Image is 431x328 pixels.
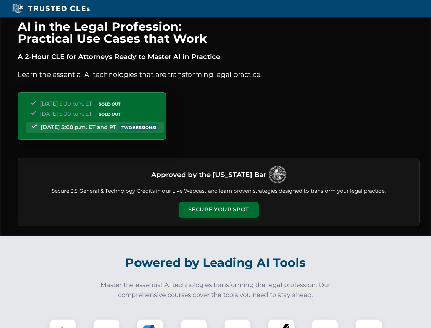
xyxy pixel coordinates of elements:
span: [DATE] 5:00 p.m. ET [40,100,92,107]
span: SOLD OUT [96,111,123,118]
span: SOLD OUT [96,100,123,108]
p: Learn the essential AI technologies that are transforming legal practice. [18,69,420,80]
h2: Powered by Leading AI Tools [27,251,405,275]
p: Secure 2.5 General & Technology Credits in our Live Webcast and learn proven strategies designed ... [26,187,411,195]
button: Secure Your Spot [179,202,259,218]
h1: AI in the Legal Profession: Practical Use Cases that Work [18,20,420,44]
h3: Approved by the [US_STATE] Bar [151,168,266,181]
span: [DATE] 5:00 p.m. ET [40,111,92,117]
img: Logo [269,166,286,183]
p: Master the essential AI technologies transforming the legal profession. Our comprehensive courses... [96,280,335,300]
p: A 2-Hour CLE for Attorneys Ready to Master AI in Practice [18,51,420,62]
img: Trusted CLEs [10,3,92,14]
